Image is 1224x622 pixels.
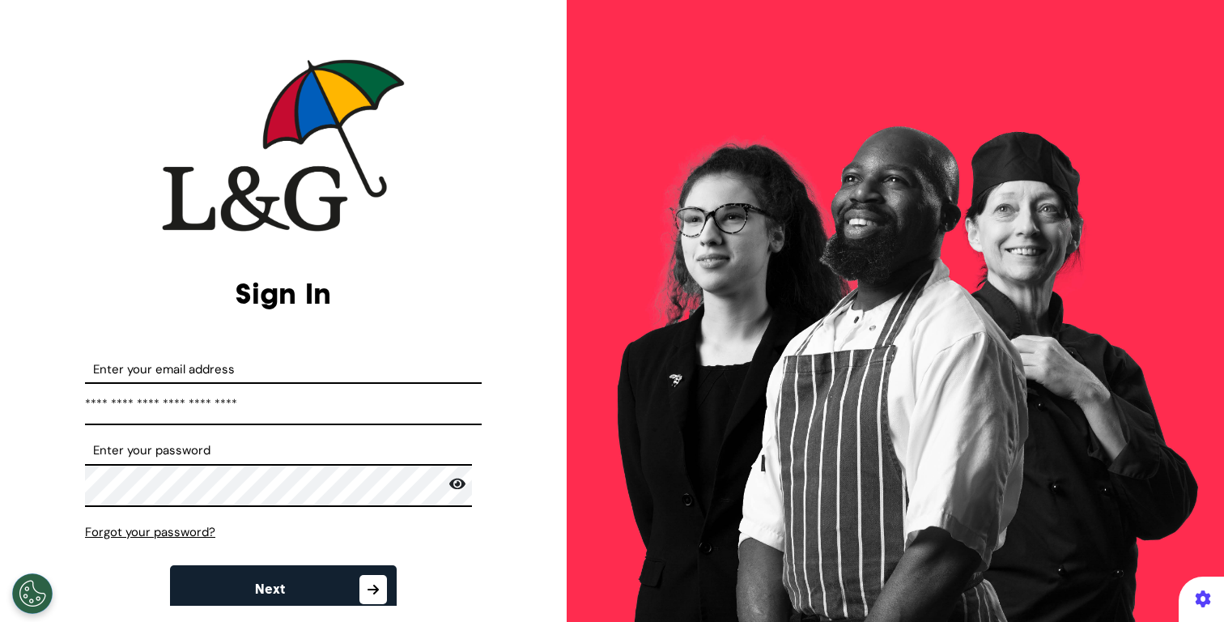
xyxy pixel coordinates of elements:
label: Enter your email address [85,360,482,379]
span: Next [255,583,285,596]
button: Next [170,565,397,614]
span: Forgot your password? [85,524,215,540]
h2: Sign In [85,276,482,311]
button: Open Preferences [12,573,53,614]
img: company logo [162,59,405,232]
label: Enter your password [85,441,482,460]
